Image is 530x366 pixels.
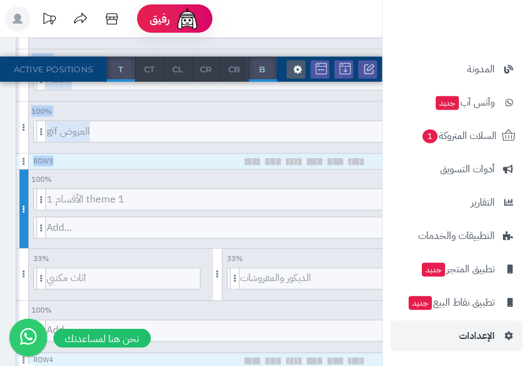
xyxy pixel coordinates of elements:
span: جديد [422,263,445,277]
span: تطبيق المتجر [421,260,495,278]
span: 100 % [29,172,54,187]
span: وآتس آب [434,94,495,111]
a: التطبيقات والخدمات [390,221,522,251]
span: المدونة [467,60,495,78]
span: رفيق [150,11,170,26]
span: السلات المتروكة [421,127,497,145]
span: 33 % [223,252,248,266]
span: جديد [436,96,459,110]
span: الإعدادات [459,327,495,345]
span: 33 % [29,252,54,266]
span: التقارير [471,194,495,211]
span: B [249,57,276,82]
span: الديكور والمفروشات [240,269,394,289]
span: 100 % [29,304,54,318]
a: تطبيق نقاط البيعجديد [390,287,522,318]
span: CB [221,57,248,82]
span: 100 % [29,52,54,67]
a: المدونة [390,54,522,84]
span: T [107,57,135,82]
span: CL [164,57,191,82]
span: تطبيق نقاط البيع [407,294,495,311]
span: 1 [422,130,438,143]
a: التقارير [390,187,522,218]
a: أدوات التسويق [390,154,522,184]
a: الإعدادات [390,321,522,351]
a: وآتس آبجديد [390,87,522,118]
span: أدوات التسويق [440,160,495,178]
span: CT [136,57,163,82]
a: تحديثات المنصة [33,6,65,35]
span: التطبيقات والخدمات [418,227,495,245]
a: تطبيق المتجرجديد [390,254,522,284]
span: جديد [409,296,432,310]
div: Row 3 [33,157,53,167]
a: السلات المتروكة1 [390,121,522,151]
img: ai-face.png [175,6,200,31]
span: CR [192,57,219,82]
span: اثاث مكتبي [47,269,200,289]
img: logo-2.png [444,35,518,62]
span: 100 % [29,104,54,119]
